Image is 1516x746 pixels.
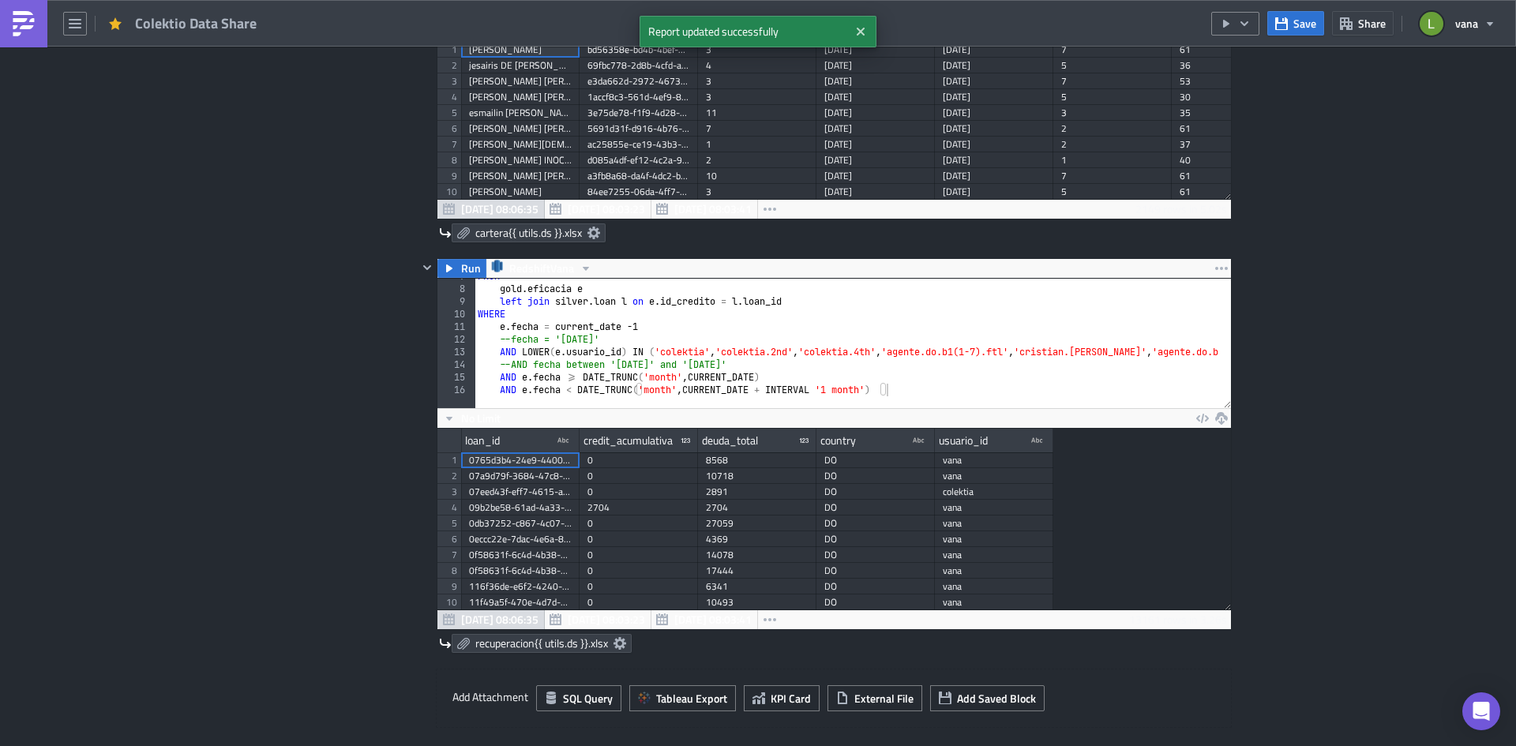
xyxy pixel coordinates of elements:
[824,594,927,610] div: DO
[6,6,754,19] p: ✅ Se envio el archivo de recuperacin y de cartera a
[1180,73,1282,89] div: 53
[824,452,927,468] div: DO
[943,42,1045,58] div: [DATE]
[587,484,690,500] div: 0
[469,58,572,73] div: jesairis DE [PERSON_NAME]
[1180,42,1282,58] div: 61
[706,137,809,152] div: 1
[587,105,690,121] div: 3e75de78-f1f9-4d28-8487-a0ece3da3d96
[1180,121,1282,137] div: 61
[509,259,574,278] span: RedshiftVana
[469,515,572,531] div: 0db37252-c867-4c07-a8ea-d896ecff57ee
[536,685,621,711] button: SQL Query
[1180,168,1282,184] div: 61
[465,429,500,452] div: loan_id
[1180,105,1282,121] div: 35
[706,563,809,579] div: 17444
[1061,42,1164,58] div: 7
[1135,200,1227,219] div: 2149 rows in 5.02s
[1061,121,1164,137] div: 2
[1061,73,1164,89] div: 7
[469,89,572,105] div: [PERSON_NAME] [PERSON_NAME]
[706,484,809,500] div: 2891
[469,563,572,579] div: 0f58631f-6c4d-4b38-875a-3b07d78619e0
[469,105,572,121] div: esmailin [PERSON_NAME]
[706,594,809,610] div: 10493
[824,89,927,105] div: [DATE]
[486,259,598,278] button: RedshiftVana
[854,690,914,707] span: External File
[437,346,475,358] div: 13
[706,73,809,89] div: 3
[943,484,1045,500] div: colektia
[437,295,475,308] div: 9
[820,429,856,452] div: country
[1267,11,1324,36] button: Save
[587,42,690,58] div: bd56358e-bd4b-4bef-8c30-40c38771345f
[437,409,506,428] button: No Limit
[824,137,927,152] div: [DATE]
[6,6,754,19] body: Rich Text Area. Press ALT-0 for help.
[469,452,572,468] div: 0765d3b4-24e9-4400-b4d3-3b17f6db6ad8
[587,547,690,563] div: 0
[771,690,811,707] span: KPI Card
[943,579,1045,594] div: vana
[1180,137,1282,152] div: 37
[587,137,690,152] div: ac25855e-ce19-43b3-ab30-ba92e5ebd391
[706,152,809,168] div: 2
[587,515,690,531] div: 0
[744,685,820,711] button: KPI Card
[587,58,690,73] div: 69fbc778-2d8b-4cfd-af23-7dc2efd4dad1
[587,168,690,184] div: a3fb8a68-da4f-4dc2-b3e0-b3b2af9f9609
[943,152,1045,168] div: [DATE]
[651,200,758,219] button: [DATE] 08:03:41
[674,611,752,628] span: [DATE] 08:03:41
[469,73,572,89] div: [PERSON_NAME] [PERSON_NAME]
[629,685,736,711] button: Tableau Export
[437,358,475,371] div: 14
[461,410,501,426] span: No Limit
[706,500,809,515] div: 2704
[706,42,809,58] div: 3
[469,152,572,168] div: [PERSON_NAME] INOCENT [PERSON_NAME]
[544,610,651,629] button: [DATE] 08:03:23
[824,73,927,89] div: [DATE]
[469,547,572,563] div: 0f58631f-6c4d-4b38-875a-3b07d78619e0
[640,16,849,47] span: Report updated successfully
[568,611,645,628] span: [DATE] 08:03:23
[706,105,809,121] div: 11
[437,333,475,346] div: 12
[706,121,809,137] div: 7
[706,89,809,105] div: 3
[1410,6,1504,41] button: vana
[587,594,690,610] div: 0
[849,20,872,43] button: Close
[469,137,572,152] div: [PERSON_NAME][DEMOGRAPHIC_DATA]
[930,685,1045,711] button: Add Saved Block
[469,484,572,500] div: 07eed43f-eff7-4615-afc2-f86f8f51537f
[587,500,690,515] div: 2704
[656,690,727,707] span: Tableau Export
[706,168,809,184] div: 10
[957,690,1036,707] span: Add Saved Block
[11,11,36,36] img: PushMetrics
[587,563,690,579] div: 0
[461,201,538,217] span: [DATE] 08:06:35
[461,611,538,628] span: [DATE] 08:06:35
[943,563,1045,579] div: vana
[587,531,690,547] div: 0
[1455,15,1478,32] span: vana
[469,184,572,200] div: [PERSON_NAME]
[824,184,927,200] div: [DATE]
[469,42,572,58] div: [PERSON_NAME]
[1180,58,1282,73] div: 36
[587,579,690,594] div: 0
[469,168,572,184] div: [PERSON_NAME] [PERSON_NAME]
[475,636,608,650] span: recuperacion{{ utils.ds }}.xlsx
[824,42,927,58] div: [DATE]
[943,547,1045,563] div: vana
[437,259,486,278] button: Run
[943,105,1045,121] div: [DATE]
[1061,105,1164,121] div: 3
[469,579,572,594] div: 116f36de-e6f2-4240-91fe-09d9ebdd16a2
